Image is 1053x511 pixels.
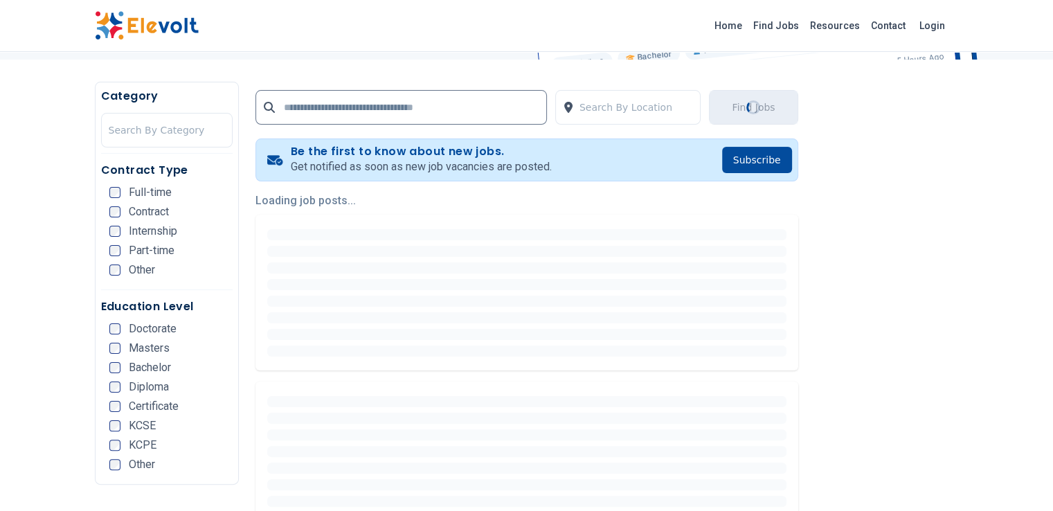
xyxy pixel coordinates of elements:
[109,343,120,354] input: Masters
[129,362,171,373] span: Bachelor
[109,362,120,373] input: Bachelor
[255,192,798,209] p: Loading job posts...
[129,343,170,354] span: Masters
[129,459,155,470] span: Other
[109,187,120,198] input: Full-time
[129,187,172,198] span: Full-time
[709,15,748,37] a: Home
[109,459,120,470] input: Other
[129,226,177,237] span: Internship
[865,15,911,37] a: Contact
[95,11,199,40] img: Elevolt
[109,440,120,451] input: KCPE
[129,440,156,451] span: KCPE
[109,420,120,431] input: KCSE
[109,226,120,237] input: Internship
[101,298,233,315] h5: Education Level
[109,382,120,393] input: Diploma
[109,323,120,334] input: Doctorate
[984,445,1053,511] iframe: Chat Widget
[709,90,798,125] button: Find JobsLoading...
[109,206,120,217] input: Contract
[911,12,953,39] a: Login
[722,147,792,173] button: Subscribe
[744,98,763,117] div: Loading...
[129,401,179,412] span: Certificate
[804,15,865,37] a: Resources
[101,88,233,105] h5: Category
[129,420,156,431] span: KCSE
[129,382,169,393] span: Diploma
[109,245,120,256] input: Part-time
[101,162,233,179] h5: Contract Type
[748,15,804,37] a: Find Jobs
[109,265,120,276] input: Other
[109,401,120,412] input: Certificate
[129,245,174,256] span: Part-time
[129,206,169,217] span: Contract
[291,145,552,159] h4: Be the first to know about new jobs.
[129,323,177,334] span: Doctorate
[291,159,552,175] p: Get notified as soon as new job vacancies are posted.
[129,265,155,276] span: Other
